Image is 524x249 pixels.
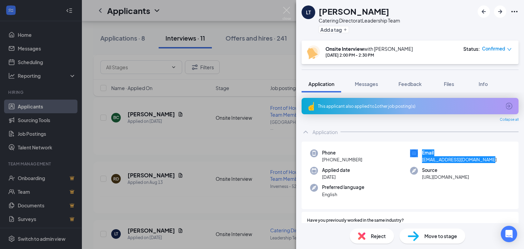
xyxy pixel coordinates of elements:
[480,8,488,16] svg: ArrowLeftNew
[319,26,349,33] button: PlusAdd a tag
[501,226,517,242] div: Open Intercom Messenger
[507,47,512,52] span: down
[510,8,519,16] svg: Ellipses
[322,149,362,156] span: Phone
[307,217,404,224] span: Have you previously worked in the same industry?
[371,232,386,240] span: Reject
[478,5,490,18] button: ArrowLeftNew
[355,81,378,87] span: Messages
[422,149,497,156] span: Email
[319,5,389,17] h1: [PERSON_NAME]
[422,156,497,163] span: [EMAIL_ADDRESS][DOMAIN_NAME]
[318,103,501,109] div: This applicant also applied to 1 other job posting(s)
[422,174,469,180] span: [URL][DOMAIN_NAME]
[312,129,338,135] div: Application
[496,8,504,16] svg: ArrowRight
[398,81,422,87] span: Feedback
[322,167,350,174] span: Applied date
[325,45,413,52] div: with [PERSON_NAME]
[479,81,488,87] span: Info
[302,128,310,136] svg: ChevronUp
[444,81,454,87] span: Files
[500,117,519,122] span: Collapse all
[482,45,505,52] span: Confirmed
[505,102,513,110] svg: ArrowCircle
[322,191,364,198] span: English
[424,232,457,240] span: Move to stage
[325,46,364,52] b: Onsite Interview
[322,184,364,191] span: Preferred language
[422,167,469,174] span: Source
[494,5,506,18] button: ArrowRight
[463,45,480,52] div: Status :
[325,52,413,58] div: [DATE] 2:00 PM - 2:30 PM
[343,28,347,32] svg: Plus
[308,81,334,87] span: Application
[322,174,350,180] span: [DATE]
[322,156,362,163] span: [PHONE_NUMBER]
[306,9,311,16] div: LT
[319,17,400,24] div: Catering Director at Leadership Team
